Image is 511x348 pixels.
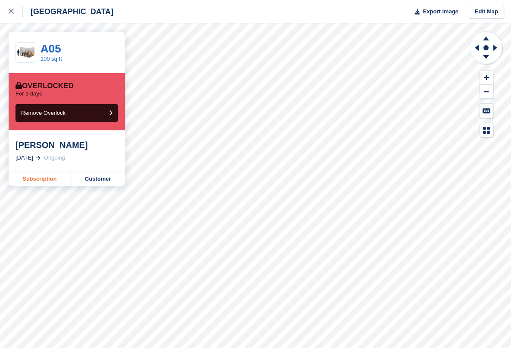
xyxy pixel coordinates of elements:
[15,140,118,150] div: [PERSON_NAME]
[15,104,118,122] button: Remove Overlock
[480,71,493,85] button: Zoom In
[9,172,71,186] a: Subscription
[409,5,458,19] button: Export Image
[40,55,62,62] a: 100 sq ft
[44,154,65,162] div: Ongoing
[15,82,74,90] div: Overlocked
[15,154,33,162] div: [DATE]
[21,110,65,116] span: Remove Overlock
[40,42,61,55] a: A05
[15,90,42,97] p: For 3 days
[480,104,493,118] button: Keyboard Shortcuts
[71,172,125,186] a: Customer
[16,45,36,60] img: 100-sqft-unit.jpg
[23,6,113,17] div: [GEOGRAPHIC_DATA]
[36,156,40,160] img: arrow-right-light-icn-cde0832a797a2874e46488d9cf13f60e5c3a73dbe684e267c42b8395dfbc2abf.svg
[423,7,458,16] span: Export Image
[480,123,493,137] button: Map Legend
[480,85,493,99] button: Zoom Out
[469,5,504,19] a: Edit Map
